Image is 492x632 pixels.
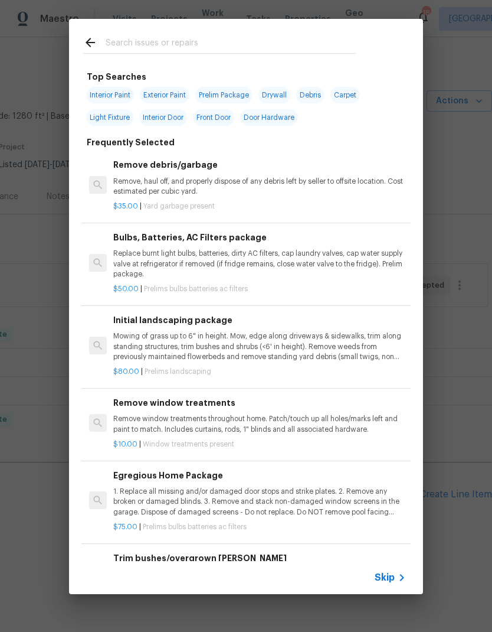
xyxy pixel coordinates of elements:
[113,523,137,530] span: $75.00
[258,87,290,103] span: Drywall
[140,87,189,103] span: Exterior Paint
[113,249,406,279] p: Replace burnt light bulbs, batteries, dirty AC filters, cap laundry valves, cap water supply valv...
[145,368,211,375] span: Prelims landscaping
[296,87,324,103] span: Debris
[193,109,234,126] span: Front Door
[106,35,356,53] input: Search issues or repairs
[143,441,234,448] span: Window treatments present
[195,87,252,103] span: Prelim Package
[139,109,187,126] span: Interior Door
[375,572,395,584] span: Skip
[87,136,175,149] h6: Frequently Selected
[113,285,139,292] span: $50.00
[113,177,406,197] p: Remove, haul off, and properly dispose of any debris left by seller to offsite location. Cost est...
[113,522,406,532] p: |
[87,70,146,83] h6: Top Searches
[113,396,406,409] h6: Remove window treatments
[113,231,406,244] h6: Bulbs, Batteries, AC Filters package
[143,203,215,210] span: Yard garbage present
[113,441,137,448] span: $10.00
[113,469,406,482] h6: Egregious Home Package
[113,314,406,327] h6: Initial landscaping package
[113,414,406,434] p: Remove window treatments throughout home. Patch/touch up all holes/marks left and paint to match....
[113,552,406,565] h6: Trim bushes/overgrown [PERSON_NAME]
[113,368,139,375] span: $80.00
[113,201,406,211] p: |
[113,284,406,294] p: |
[113,439,406,449] p: |
[113,158,406,171] h6: Remove debris/garbage
[144,285,248,292] span: Prelims bulbs batteries ac filters
[240,109,298,126] span: Door Hardware
[113,367,406,377] p: |
[330,87,360,103] span: Carpet
[113,487,406,517] p: 1. Replace all missing and/or damaged door stops and strike plates. 2. Remove any broken or damag...
[113,331,406,361] p: Mowing of grass up to 6" in height. Mow, edge along driveways & sidewalks, trim along standing st...
[86,87,134,103] span: Interior Paint
[143,523,247,530] span: Prelims bulbs batteries ac filters
[86,109,133,126] span: Light Fixture
[113,203,138,210] span: $35.00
